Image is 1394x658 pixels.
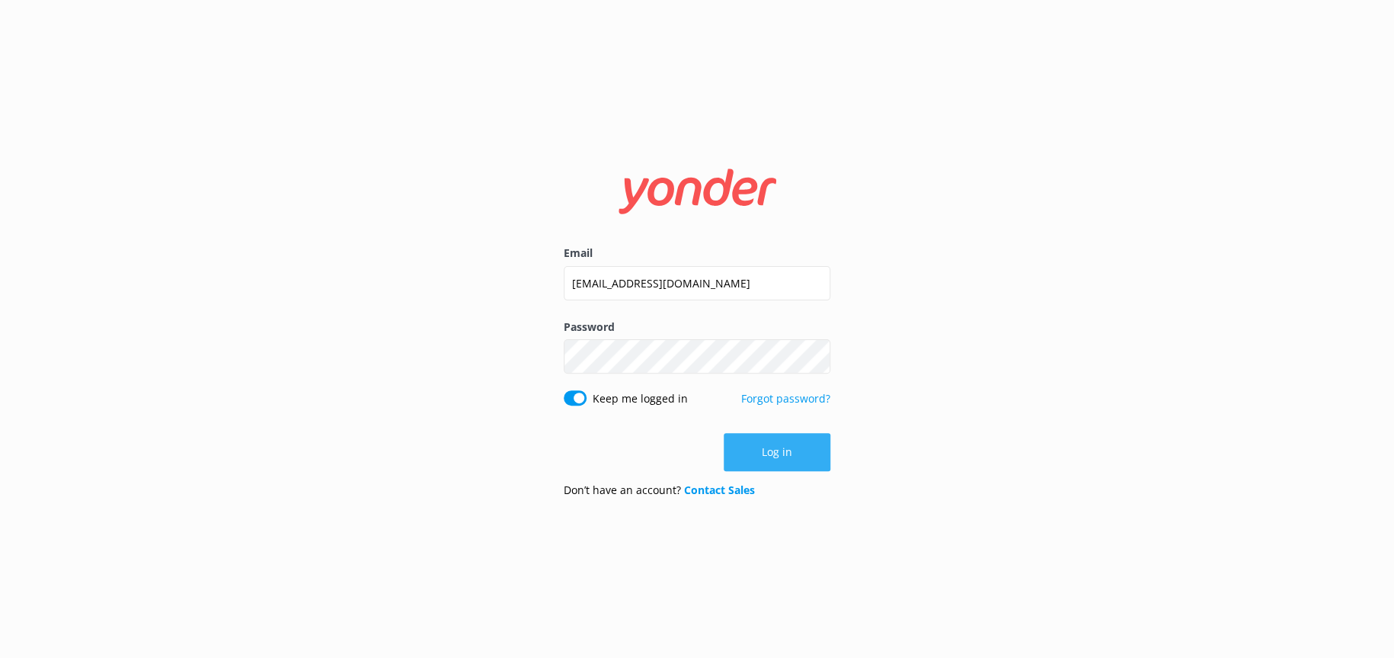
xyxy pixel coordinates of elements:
label: Email [564,245,830,262]
p: Don’t have an account? [564,482,755,499]
label: Password [564,319,830,335]
a: Contact Sales [684,483,755,497]
input: user@emailaddress.com [564,266,830,300]
a: Forgot password? [741,391,830,406]
label: Keep me logged in [593,390,688,407]
button: Log in [724,433,830,471]
button: Show password [800,342,830,372]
